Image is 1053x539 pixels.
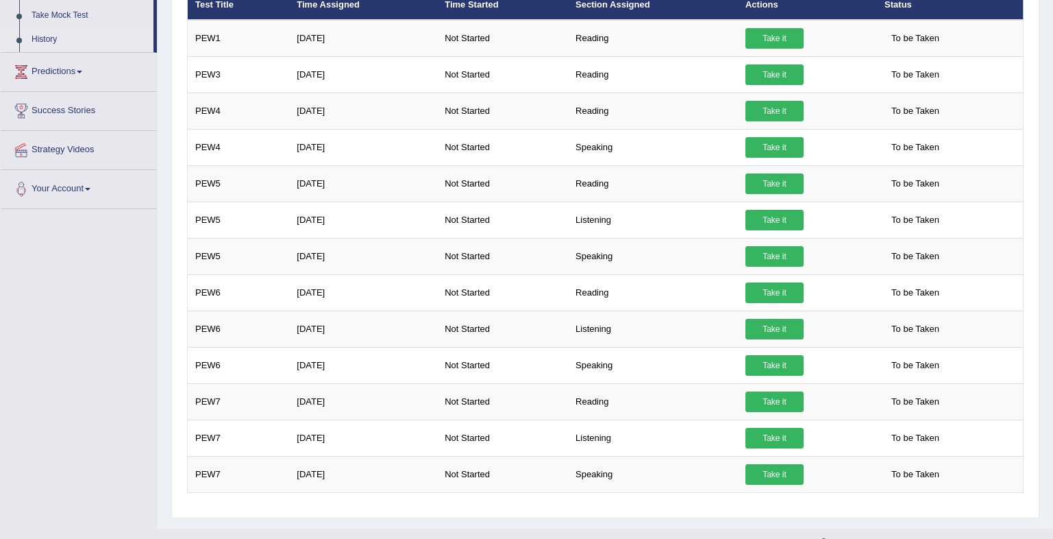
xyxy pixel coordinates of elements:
[745,392,804,412] a: Take it
[568,274,738,311] td: Reading
[437,93,568,129] td: Not Started
[568,238,738,274] td: Speaking
[568,420,738,456] td: Listening
[437,456,568,492] td: Not Started
[745,64,804,85] a: Take it
[188,456,290,492] td: PEW7
[289,238,437,274] td: [DATE]
[884,246,946,267] span: To be Taken
[568,56,738,93] td: Reading
[745,319,804,339] a: Take it
[884,319,946,339] span: To be Taken
[437,202,568,238] td: Not Started
[1,131,157,165] a: Strategy Videos
[568,202,738,238] td: Listening
[289,93,437,129] td: [DATE]
[437,383,568,420] td: Not Started
[289,456,437,492] td: [DATE]
[188,238,290,274] td: PEW5
[188,93,290,129] td: PEW4
[289,347,437,383] td: [DATE]
[188,56,290,93] td: PEW3
[437,129,568,165] td: Not Started
[745,355,804,376] a: Take it
[884,392,946,412] span: To be Taken
[188,311,290,347] td: PEW6
[437,20,568,57] td: Not Started
[745,101,804,121] a: Take it
[884,28,946,49] span: To be Taken
[745,428,804,448] a: Take it
[745,210,804,230] a: Take it
[568,129,738,165] td: Speaking
[1,170,157,204] a: Your Account
[884,210,946,230] span: To be Taken
[188,383,290,420] td: PEW7
[745,246,804,267] a: Take it
[188,202,290,238] td: PEW5
[188,20,290,57] td: PEW1
[568,347,738,383] td: Speaking
[289,165,437,202] td: [DATE]
[568,93,738,129] td: Reading
[745,283,804,303] a: Take it
[289,311,437,347] td: [DATE]
[25,27,153,52] a: History
[437,274,568,311] td: Not Started
[289,20,437,57] td: [DATE]
[745,173,804,194] a: Take it
[884,428,946,448] span: To be Taken
[884,64,946,85] span: To be Taken
[745,137,804,158] a: Take it
[568,311,738,347] td: Listening
[289,129,437,165] td: [DATE]
[568,383,738,420] td: Reading
[188,347,290,383] td: PEW6
[568,165,738,202] td: Reading
[568,456,738,492] td: Speaking
[884,101,946,121] span: To be Taken
[437,165,568,202] td: Not Started
[437,238,568,274] td: Not Started
[745,464,804,485] a: Take it
[884,283,946,303] span: To be Taken
[437,56,568,93] td: Not Started
[188,165,290,202] td: PEW5
[568,20,738,57] td: Reading
[188,420,290,456] td: PEW7
[884,173,946,194] span: To be Taken
[188,274,290,311] td: PEW6
[884,355,946,376] span: To be Taken
[25,3,153,28] a: Take Mock Test
[745,28,804,49] a: Take it
[289,274,437,311] td: [DATE]
[289,56,437,93] td: [DATE]
[289,420,437,456] td: [DATE]
[437,420,568,456] td: Not Started
[437,311,568,347] td: Not Started
[884,137,946,158] span: To be Taken
[1,53,157,87] a: Predictions
[289,202,437,238] td: [DATE]
[1,92,157,126] a: Success Stories
[884,464,946,485] span: To be Taken
[289,383,437,420] td: [DATE]
[188,129,290,165] td: PEW4
[437,347,568,383] td: Not Started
